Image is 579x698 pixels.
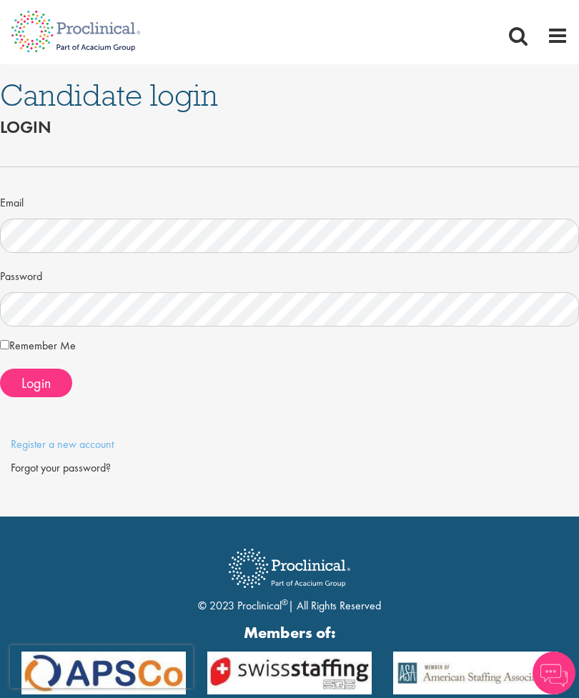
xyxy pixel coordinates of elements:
img: Chatbot [533,652,575,694]
img: APSCo [382,652,568,695]
strong: Members of: [21,622,558,644]
span: Login [21,374,51,392]
div: Forgot your password? [11,460,568,477]
sup: ® [282,597,288,608]
a: Register a new account [11,437,114,452]
img: APSCo [197,652,382,695]
img: Proclinical Recruitment [218,539,361,598]
iframe: reCAPTCHA [10,645,193,688]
